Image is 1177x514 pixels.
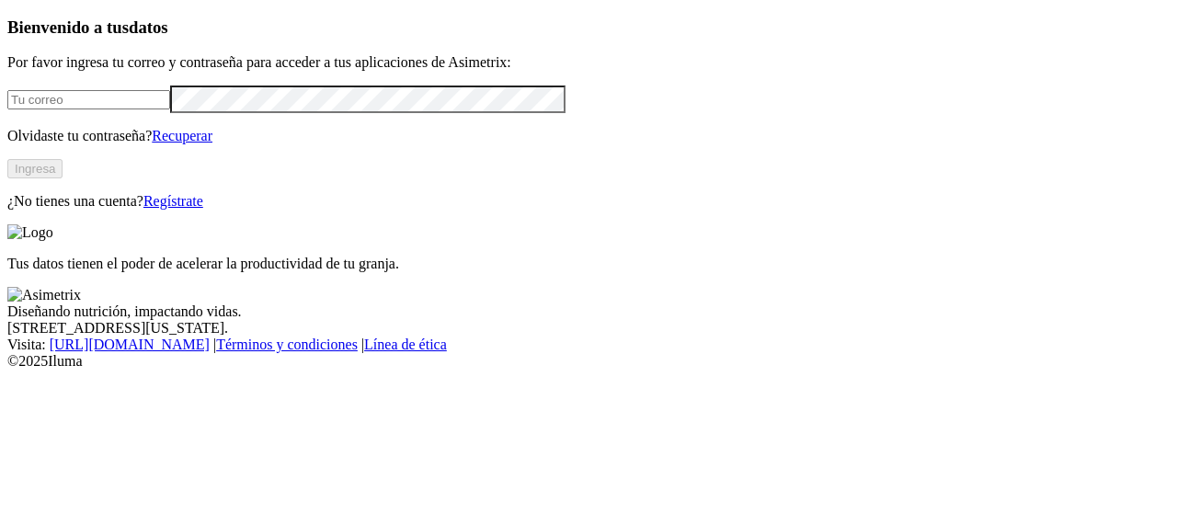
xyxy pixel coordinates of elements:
[7,193,1170,210] p: ¿No tienes una cuenta?
[7,224,53,241] img: Logo
[7,337,1170,353] div: Visita : | |
[7,54,1170,71] p: Por favor ingresa tu correo y contraseña para acceder a tus aplicaciones de Asimetrix:
[7,287,81,303] img: Asimetrix
[7,128,1170,144] p: Olvidaste tu contraseña?
[129,17,168,37] span: datos
[143,193,203,209] a: Regístrate
[7,17,1170,38] h3: Bienvenido a tus
[7,159,63,178] button: Ingresa
[7,303,1170,320] div: Diseñando nutrición, impactando vidas.
[7,90,170,109] input: Tu correo
[7,353,1170,370] div: © 2025 Iluma
[50,337,210,352] a: [URL][DOMAIN_NAME]
[364,337,447,352] a: Línea de ética
[7,320,1170,337] div: [STREET_ADDRESS][US_STATE].
[152,128,212,143] a: Recuperar
[7,256,1170,272] p: Tus datos tienen el poder de acelerar la productividad de tu granja.
[216,337,358,352] a: Términos y condiciones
